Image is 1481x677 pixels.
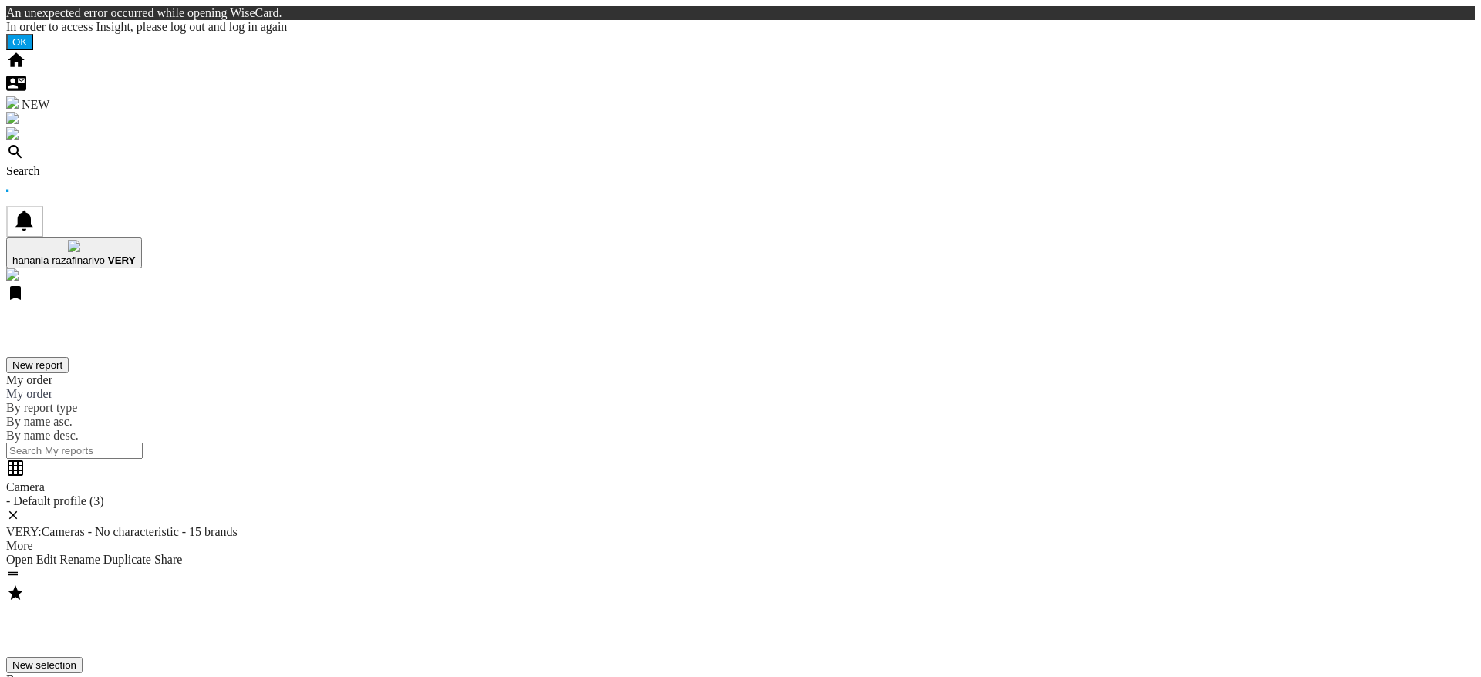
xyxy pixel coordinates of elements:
div: By name desc. [6,429,1475,443]
div: By name asc. [6,415,1475,429]
img: cosmetic-logo.svg [6,127,19,140]
div: Alerts [6,112,1475,127]
div: WiseCard [6,96,1475,112]
input: Search My reports [6,443,143,459]
button: New report [6,357,69,373]
div: - Default profile (3) [6,494,1475,508]
button: 0 notification [6,206,43,237]
button: hanania razafinarivo VERY [6,237,142,268]
div: Search [6,164,1475,178]
a: Open Wiser website [6,270,19,283]
img: wiser-w-icon-blue.png [6,268,19,281]
b: VERY [108,254,136,266]
img: alerts-logo.svg [6,112,19,124]
button: New selection [6,657,83,673]
button: OK [6,34,33,50]
span: An unexpected error occurred while opening WiseCard. [6,6,282,19]
div: In order to access Insight, please log out and log in again [6,20,1475,34]
div: Price Matrix [6,459,1475,480]
span: NEW [22,98,49,111]
span: Duplicate [103,553,151,566]
h2: My selections [6,621,1475,642]
span: Open [6,553,33,566]
div: By report type [6,401,1475,415]
div: My order [6,387,1475,401]
div: My order [6,373,1475,387]
span: Edit [36,553,57,566]
span: hanania razafinarivo [12,254,105,266]
h2: My reports [6,321,1475,342]
div: Delete [6,508,1475,525]
span: Share [154,553,182,566]
span: Rename [59,553,100,566]
img: profile.jpg [68,240,80,252]
div: Camera [6,480,1475,494]
div: Home [6,50,1475,73]
div: Access to Chanel Cosmetic [6,127,1475,143]
div: Contact us [6,73,1475,96]
div: VERY:Cameras - No characteristic - 15 brands [6,525,1475,539]
span: More [6,539,33,552]
img: wise-card.svg [6,96,19,109]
